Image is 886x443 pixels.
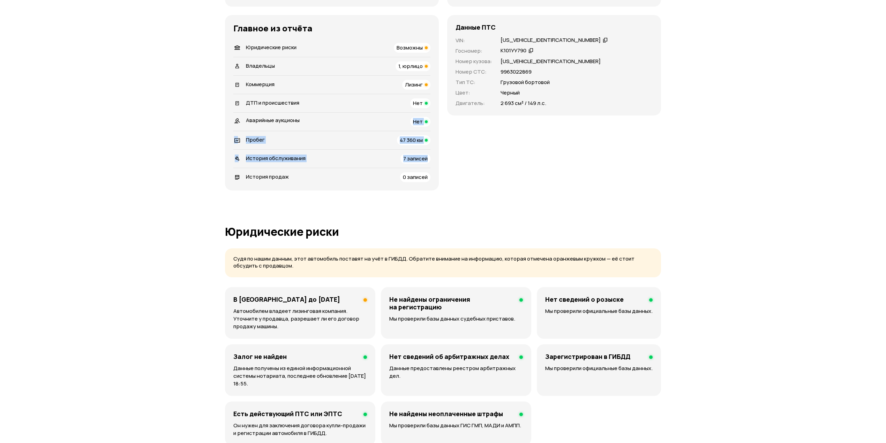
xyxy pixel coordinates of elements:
span: 1, юрлицо [398,62,423,70]
p: Цвет : [456,89,492,97]
span: История продаж [246,173,289,180]
div: К101УУ790 [501,47,526,54]
p: Госномер : [456,47,492,55]
span: ДТП и происшествия [246,99,299,106]
span: Юридические риски [246,44,296,51]
h4: Не найдены ограничения на регистрацию [389,295,514,311]
span: Аварийные аукционы [246,117,300,124]
h4: Есть действующий ПТС или ЭПТС [233,410,342,418]
p: Мы проверили официальные базы данных. [545,365,653,372]
h4: Данные ПТС [456,23,496,31]
p: [US_VEHICLE_IDENTIFICATION_NUMBER] [501,58,601,65]
p: Двигатель : [456,99,492,107]
span: 7 записей [403,155,428,162]
h4: Залог не найден [233,353,287,360]
p: VIN : [456,37,492,44]
p: Данные предоставлены реестром арбитражных дел. [389,365,523,380]
h4: Нет сведений о розыске [545,295,624,303]
p: Номер кузова : [456,58,492,65]
p: Данные получены из единой информационной системы нотариата, последнее обновление [DATE] 18:55. [233,365,367,388]
span: Владельцы [246,62,275,69]
p: Мы проверили базы данных ГИС ГМП, МАДИ и АМПП. [389,422,523,429]
span: Нет [413,118,423,125]
div: [US_VEHICLE_IDENTIFICATION_NUMBER] [501,37,601,44]
span: История обслуживания [246,155,306,162]
p: 9963022869 [501,68,532,76]
h3: Главное из отчёта [233,23,430,33]
p: Судя по нашим данным, этот автомобиль поставят на учёт в ГИБДД. Обратите внимание на информацию, ... [233,255,653,270]
p: Грузовой бортовой [501,78,550,86]
p: Мы проверили официальные базы данных. [545,307,653,315]
span: Возможны [397,44,423,51]
span: Нет [413,99,423,107]
span: 47 360 км [400,136,423,144]
span: 0 записей [403,173,428,181]
span: Коммерция [246,81,275,88]
p: Тип ТС : [456,78,492,86]
p: Мы проверили базы данных судебных приставов. [389,315,523,323]
h1: Юридические риски [225,225,661,238]
h4: Не найдены неоплаченные штрафы [389,410,503,418]
p: Номер СТС : [456,68,492,76]
p: 2 693 см³ / 149 л.с. [501,99,546,107]
h4: Нет сведений об арбитражных делах [389,353,509,360]
h4: Зарегистрирован в ГИБДД [545,353,630,360]
p: Автомобилем владеет лизинговая компания. Уточните у продавца, разрешает ли его договор продажу ма... [233,307,367,330]
h4: В [GEOGRAPHIC_DATA] до [DATE] [233,295,340,303]
p: Черный [501,89,520,97]
p: Он нужен для заключения договора купли-продажи и регистрации автомобиля в ГИБДД. [233,422,367,437]
span: Лизинг [405,81,423,88]
span: Пробег [246,136,265,143]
